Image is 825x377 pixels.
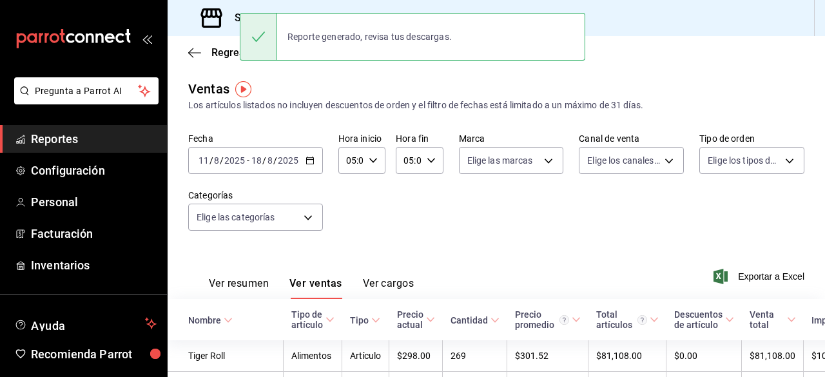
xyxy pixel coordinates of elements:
[213,155,220,166] input: --
[396,134,443,143] label: Hora fin
[188,315,233,325] span: Nombre
[273,155,277,166] span: /
[284,340,342,372] td: Alimentos
[637,315,647,325] svg: El total artículos considera cambios de precios en los artículos así como costos adicionales por ...
[9,93,159,107] a: Pregunta a Parrot AI
[31,193,157,211] span: Personal
[31,130,157,148] span: Reportes
[342,340,389,372] td: Artículo
[559,315,569,325] svg: Precio promedio = Total artículos / cantidad
[451,315,488,325] div: Cantidad
[397,309,423,330] div: Precio actual
[211,46,254,59] span: Regresar
[209,277,414,299] div: navigation tabs
[674,309,723,330] div: Descuentos de artículo
[397,309,435,330] span: Precio actual
[168,340,284,372] td: Tiger Roll
[587,154,660,167] span: Elige los canales de venta
[188,191,323,200] label: Categorías
[224,10,383,26] h3: Sucursal: Ryoshi (Metropolitan)
[291,309,335,330] span: Tipo de artículo
[742,340,804,372] td: $81,108.00
[142,34,152,44] button: open_drawer_menu
[699,134,804,143] label: Tipo de orden
[188,315,221,325] div: Nombre
[674,309,734,330] span: Descuentos de artículo
[507,340,588,372] td: $301.52
[596,309,647,330] div: Total artículos
[451,315,500,325] span: Cantidad
[224,155,246,166] input: ----
[31,256,157,274] span: Inventarios
[515,309,581,330] span: Precio promedio
[389,340,443,372] td: $298.00
[31,316,140,331] span: Ayuda
[262,155,266,166] span: /
[277,23,462,51] div: Reporte generado, revisa tus descargas.
[267,155,273,166] input: --
[363,277,414,299] button: Ver cargos
[209,277,269,299] button: Ver resumen
[515,309,569,330] div: Precio promedio
[277,155,299,166] input: ----
[197,211,275,224] span: Elige las categorías
[666,340,742,372] td: $0.00
[247,155,249,166] span: -
[596,309,659,330] span: Total artículos
[291,309,323,330] div: Tipo de artículo
[188,134,323,143] label: Fecha
[750,309,784,330] div: Venta total
[35,84,139,98] span: Pregunta a Parrot AI
[579,134,684,143] label: Canal de venta
[31,345,157,363] span: Recomienda Parrot
[209,155,213,166] span: /
[188,99,804,112] div: Los artículos listados no incluyen descuentos de orden y el filtro de fechas está limitado a un m...
[443,340,507,372] td: 269
[235,81,251,97] img: Tooltip marker
[338,134,385,143] label: Hora inicio
[220,155,224,166] span: /
[31,162,157,179] span: Configuración
[708,154,781,167] span: Elige los tipos de orden
[188,46,254,59] button: Regresar
[14,77,159,104] button: Pregunta a Parrot AI
[588,340,666,372] td: $81,108.00
[289,277,342,299] button: Ver ventas
[350,315,380,325] span: Tipo
[31,225,157,242] span: Facturación
[467,154,533,167] span: Elige las marcas
[716,269,804,284] button: Exportar a Excel
[350,315,369,325] div: Tipo
[750,309,796,330] span: Venta total
[198,155,209,166] input: --
[188,79,229,99] div: Ventas
[251,155,262,166] input: --
[459,134,564,143] label: Marca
